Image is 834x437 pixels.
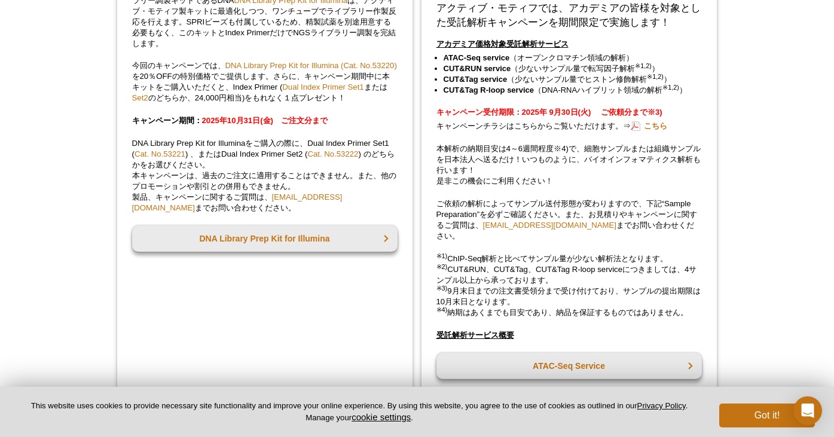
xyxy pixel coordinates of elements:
p: キャンペーンチラシはこちらからご覧いただけます。⇒ [436,121,702,132]
li: （少ないサンプル量で転写因子解析 ） [444,63,691,74]
p: ChIP-Seq解析と比べてサンプル量が少ない解析法となります。 CUT&RUN、CUT&Tag、CUT&Tag R-loop serviceにつきましては、4サンプル以上から承っております。 ... [436,253,702,318]
li: （オープンクロマチン領域の解析） [444,53,691,63]
a: [EMAIL_ADDRESS][DOMAIN_NAME] [132,192,343,212]
a: DNA Library Prep Kit for Illumina [132,225,398,252]
a: Cat. No.53221 [135,149,185,158]
a: Privacy Policy [637,401,686,410]
p: 本解析の納期目安は4～6週間程度※4)で、細胞サンプルまたは組織サンプルを日本法人へ送るだけ！いつものように、バイオインフォマティクス解析も行います！ 是非この機会にご利用ください！ [436,143,702,187]
div: Open Intercom Messenger [793,396,822,425]
li: （少ないサンプル量でヒストン修飾解析 ） [444,74,691,85]
p: DNA Library Prep Kit for Illuminaをご購入の際に、Dual Index Primer Set1 ( ) 、またはDual Index Primer Set2 ( ... [132,138,398,213]
li: （DNA-RNAハイブリット領域の解析 ） [444,85,691,96]
sup: ※1,2) [662,84,679,91]
u: アカデミア価格対象受託解析サービス [436,39,569,48]
a: ATAC-Seq Service [436,353,702,379]
strong: CUT&Tag service [444,75,508,84]
sup: ※1,2) [647,73,664,80]
sup: ※4) [436,305,448,313]
a: こちら [631,120,667,132]
sup: ※2) [436,262,448,270]
strong: CUT&Tag R-loop service [444,85,534,94]
h3: アクティブ・モティフでは、アカデミアの皆様を対象とした受託解析キャンペーンを期間限定で実施します！ [436,1,702,30]
a: DNA Library Prep Kit for Illumina (Cat. No.53220) [225,61,397,70]
u: 受託解析サービス概要 [436,331,514,340]
p: This website uses cookies to provide necessary site functionality and improve your online experie... [19,401,699,423]
a: Dual Index Primer Set1 [282,82,363,91]
a: Cat. No.53222 [307,149,358,158]
button: cookie settings [352,412,411,422]
button: Got it! [719,404,815,427]
sup: ※3) [436,284,448,291]
strong: CUT&RUN service [444,64,511,73]
strong: キャンペーン期間： [132,116,328,125]
a: [EMAIL_ADDRESS][DOMAIN_NAME] [483,221,617,230]
sup: ※1,2) [635,62,652,69]
strong: キャンペーン受付期限：2025年 9月30日(火) ご依頼分まで※3) [436,108,662,117]
p: 今回のキャンペーンでは、 を20％OFFの特別価格でご提供します。さらに、キャンペーン期間中に本キットをご購入いただくと、Index Primer ( または のどちらか、24,000円相当)を... [132,60,398,103]
span: 2025年10月31日(金) ご注文分まで [202,116,328,125]
p: ご依頼の解析によってサンプル送付形態が変わりますので、下記“Sample Preparation”を必ずご確認ください。また、お見積りやキャンペーンに関するご質問は、 までお問い合わせください。 [436,198,702,242]
strong: ATAC-Seq service [444,53,510,62]
a: Set2 [132,93,148,102]
sup: ※1) [436,252,448,259]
